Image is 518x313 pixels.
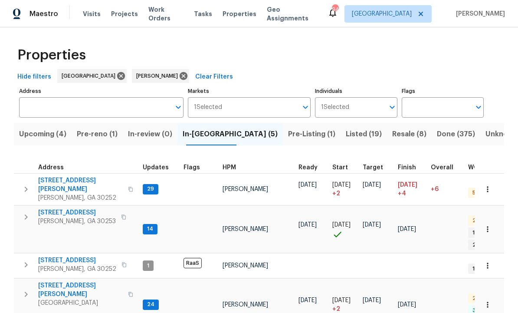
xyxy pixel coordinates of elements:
span: +4 [398,189,406,198]
span: +6 [431,186,439,192]
span: [PERSON_NAME], GA 30252 [38,194,123,202]
button: Open [472,101,485,113]
span: 1 WIP [469,265,488,273]
span: 2 QC [469,295,489,302]
div: 94 [332,5,338,14]
span: [GEOGRAPHIC_DATA] [352,10,412,18]
span: [PERSON_NAME] [452,10,505,18]
span: In-[GEOGRAPHIC_DATA] (5) [183,128,278,140]
span: Maestro [30,10,58,18]
span: [DATE] [398,226,416,232]
span: In-review (0) [128,128,172,140]
div: Projected renovation finish date [398,165,424,171]
span: Updates [143,165,169,171]
span: Done (375) [437,128,475,140]
div: [GEOGRAPHIC_DATA] [57,69,127,83]
td: Scheduled to finish 4 day(s) late [394,173,427,205]
div: Actual renovation start date [332,165,356,171]
span: [DATE] [363,182,381,188]
span: HPM [223,165,236,171]
span: Properties [17,51,86,59]
span: 1 [144,262,153,270]
button: Open [299,101,311,113]
span: 2 QC [469,217,489,224]
div: Days past target finish date [431,165,461,171]
span: [PERSON_NAME] [223,186,268,192]
label: Flags [402,89,484,94]
span: [STREET_ADDRESS] [38,256,116,265]
span: Clear Filters [195,72,233,82]
label: Individuals [315,89,397,94]
span: RaaS [184,258,202,268]
span: [PERSON_NAME] [223,226,268,232]
span: [DATE] [298,297,317,303]
span: Pre-Listing (1) [288,128,335,140]
span: + 2 [332,189,340,198]
span: 1 Selected [194,104,222,111]
button: Clear Filters [192,69,236,85]
span: Overall [431,165,453,171]
span: Target [363,165,383,171]
span: [DATE] [298,222,317,228]
span: Upcoming (4) [19,128,66,140]
span: [GEOGRAPHIC_DATA] [38,299,123,307]
span: [DATE] [398,182,417,188]
span: Listed (19) [346,128,382,140]
span: Visits [83,10,101,18]
span: [DATE] [298,182,317,188]
span: 14 [144,225,157,233]
span: [PERSON_NAME] [223,302,268,308]
button: Open [386,101,398,113]
span: [PERSON_NAME], GA 30253 [38,217,116,226]
span: WO Completion [468,165,516,171]
span: 24 [144,301,158,308]
span: [STREET_ADDRESS] [38,208,116,217]
span: [STREET_ADDRESS][PERSON_NAME] [38,281,123,299]
span: Projects [111,10,138,18]
span: 29 [144,185,157,193]
span: Finish [398,165,416,171]
span: Properties [223,10,256,18]
span: Start [332,165,348,171]
span: [PERSON_NAME] [136,72,181,80]
span: 2 Accepted [469,241,507,249]
span: Tasks [194,11,212,17]
span: [PERSON_NAME] [223,263,268,269]
button: Open [172,101,184,113]
span: [STREET_ADDRESS][PERSON_NAME] [38,176,123,194]
span: [DATE] [332,222,351,228]
td: 6 day(s) past target finish date [427,173,465,205]
span: [PERSON_NAME], GA 30252 [38,265,116,273]
span: 1 Selected [321,104,349,111]
td: Project started on time [329,205,359,253]
span: [DATE] [363,222,381,228]
span: [DATE] [332,297,351,303]
span: Geo Assignments [267,5,317,23]
span: Resale (8) [392,128,426,140]
span: Flags [184,165,200,171]
span: [DATE] [398,302,416,308]
label: Markets [188,89,311,94]
div: Target renovation project end date [363,165,391,171]
span: Pre-reno (1) [77,128,118,140]
div: Earliest renovation start date (first business day after COE or Checkout) [298,165,325,171]
span: Address [38,165,64,171]
td: Project started 2 days late [329,173,359,205]
label: Address [19,89,184,94]
button: Hide filters [14,69,55,85]
span: Hide filters [17,72,51,82]
span: Work Orders [148,5,184,23]
div: [PERSON_NAME] [132,69,189,83]
span: [DATE] [363,297,381,303]
span: 5 QC [469,189,488,197]
span: [GEOGRAPHIC_DATA] [62,72,119,80]
span: 1 Sent [469,229,492,237]
span: Ready [298,165,318,171]
span: [DATE] [332,182,351,188]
